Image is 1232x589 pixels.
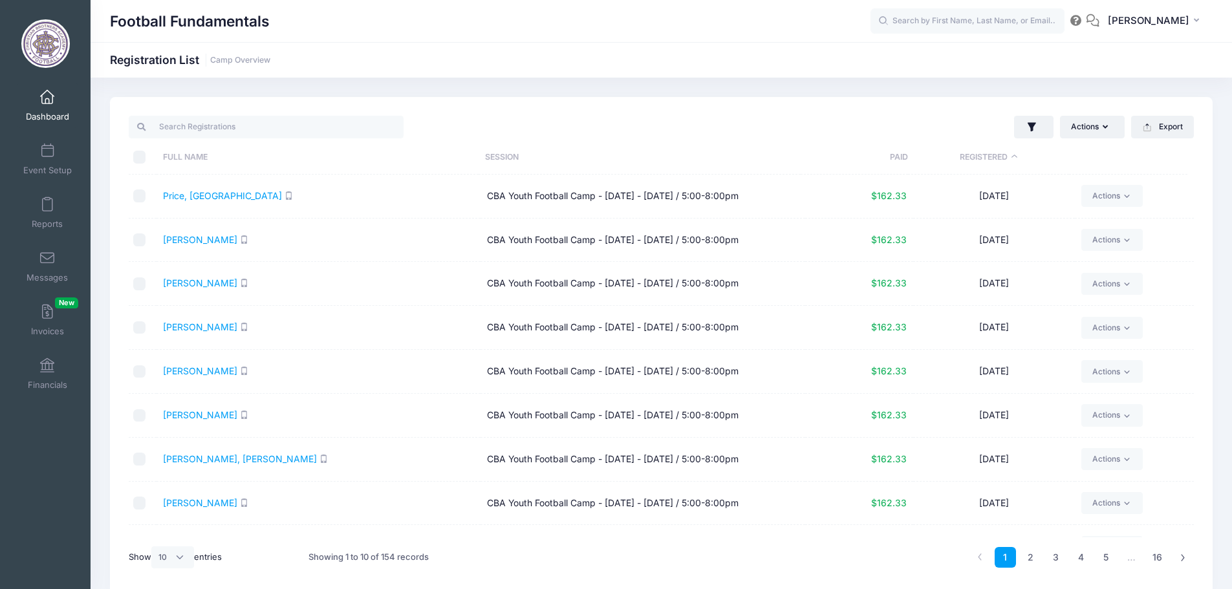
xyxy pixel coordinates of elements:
a: 16 [1146,547,1169,568]
span: $162.33 [871,453,907,464]
h1: Football Fundamentals [110,6,270,36]
a: [PERSON_NAME] [163,321,237,332]
th: Session: activate to sort column ascending [479,140,801,175]
td: [DATE] [913,482,1075,526]
td: [DATE] [913,350,1075,394]
a: Actions [1081,229,1143,251]
span: Dashboard [26,111,69,122]
td: [DATE] [913,219,1075,262]
i: SMS enabled [240,235,248,244]
td: CBA Youth Football Camp - [DATE] - [DATE] / 5:00-8:00pm [481,525,805,569]
i: SMS enabled [285,191,293,200]
td: [DATE] [913,262,1075,306]
a: Actions [1081,492,1143,514]
a: Event Setup [17,136,78,182]
a: 2 [1020,547,1041,568]
a: Actions [1081,448,1143,470]
span: [PERSON_NAME] [1108,14,1189,28]
i: SMS enabled [240,323,248,331]
i: SMS enabled [240,367,248,375]
span: $162.33 [871,234,907,245]
input: Search Registrations [129,116,404,138]
a: [PERSON_NAME] [163,365,237,376]
select: Showentries [151,546,194,568]
button: Export [1131,116,1194,138]
a: Price, [GEOGRAPHIC_DATA] [163,190,282,201]
a: Actions [1081,536,1143,558]
img: Football Fundamentals [21,19,70,68]
td: CBA Youth Football Camp - [DATE] - [DATE] / 5:00-8:00pm [481,350,805,394]
a: 4 [1070,547,1092,568]
a: [PERSON_NAME] [163,277,237,288]
span: $162.33 [871,365,907,376]
label: Show entries [129,546,222,568]
a: [PERSON_NAME] [163,234,237,245]
a: 1 [995,547,1016,568]
td: [DATE] [913,525,1075,569]
a: Reports [17,190,78,235]
span: $162.33 [871,190,907,201]
i: SMS enabled [240,411,248,419]
a: Actions [1081,185,1143,207]
h1: Registration List [110,53,270,67]
a: Actions [1081,317,1143,339]
span: $162.33 [871,277,907,288]
a: [PERSON_NAME], [PERSON_NAME] [163,453,317,464]
a: 3 [1045,547,1066,568]
span: Messages [27,272,68,283]
td: CBA Youth Football Camp - [DATE] - [DATE] / 5:00-8:00pm [481,482,805,526]
td: [DATE] [913,438,1075,482]
a: Messages [17,244,78,289]
a: [PERSON_NAME] [163,497,237,508]
a: Camp Overview [210,56,270,65]
a: Actions [1081,273,1143,295]
span: $162.33 [871,321,907,332]
span: $162.33 [871,497,907,508]
span: Reports [32,219,63,230]
td: [DATE] [913,175,1075,219]
a: Actions [1081,360,1143,382]
th: Paid: activate to sort column ascending [801,140,908,175]
span: $162.33 [871,409,907,420]
td: CBA Youth Football Camp - [DATE] - [DATE] / 5:00-8:00pm [481,394,805,438]
td: [DATE] [913,306,1075,350]
td: CBA Youth Football Camp - [DATE] - [DATE] / 5:00-8:00pm [481,262,805,306]
i: SMS enabled [240,279,248,287]
span: Financials [28,380,67,391]
a: 5 [1096,547,1117,568]
span: Invoices [31,326,64,337]
i: SMS enabled [240,498,248,507]
td: CBA Youth Football Camp - [DATE] - [DATE] / 5:00-8:00pm [481,306,805,350]
td: [DATE] [913,394,1075,438]
a: Dashboard [17,83,78,128]
th: Registered: activate to sort column descending [908,140,1069,175]
button: Actions [1060,116,1125,138]
a: Financials [17,351,78,396]
a: Actions [1081,404,1143,426]
a: [PERSON_NAME] [163,409,237,420]
td: CBA Youth Football Camp - [DATE] - [DATE] / 5:00-8:00pm [481,438,805,482]
span: New [55,297,78,308]
th: Full Name: activate to sort column ascending [157,140,479,175]
i: SMS enabled [319,455,328,463]
div: Showing 1 to 10 of 154 records [308,542,429,572]
a: InvoicesNew [17,297,78,343]
td: CBA Youth Football Camp - [DATE] - [DATE] / 5:00-8:00pm [481,219,805,262]
button: [PERSON_NAME] [1099,6,1213,36]
input: Search by First Name, Last Name, or Email... [870,8,1064,34]
td: CBA Youth Football Camp - [DATE] - [DATE] / 5:00-8:00pm [481,175,805,219]
span: Event Setup [23,165,72,176]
